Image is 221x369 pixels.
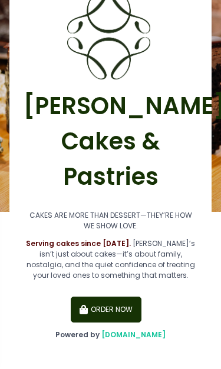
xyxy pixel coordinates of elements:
a: [DOMAIN_NAME] [101,330,166,340]
div: CAKES ARE MORE THAN DESSERT—THEY’RE HOW WE SHOW LOVE. [24,210,197,231]
button: ORDER NOW [71,297,141,323]
div: [PERSON_NAME]'s Cakes & Pastries [24,79,197,203]
div: [PERSON_NAME]’s isn’t just about cakes—it’s about family, nostalgia, and the quiet confidence of ... [24,238,197,281]
b: Serving cakes since [DATE]. [26,238,131,248]
div: Powered by [24,330,197,340]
